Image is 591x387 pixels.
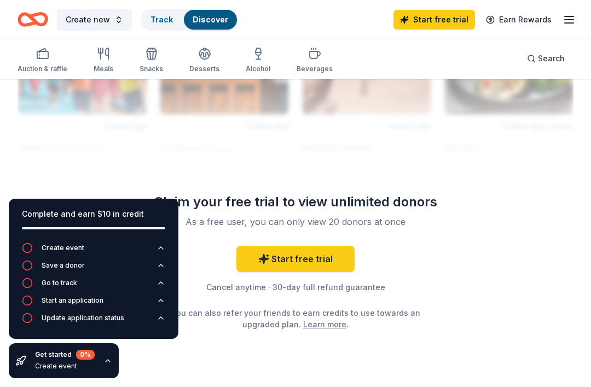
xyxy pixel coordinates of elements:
button: Desserts [189,43,219,79]
div: Create event [35,362,95,371]
a: Home [18,7,48,32]
button: Auction & raffle [18,43,67,79]
a: Learn more [303,319,346,330]
button: Save a donor [22,260,165,278]
div: Create event [42,244,84,252]
div: Alcohol [246,65,270,73]
span: Search [538,52,565,65]
div: Meals [94,65,113,73]
button: Create new [57,9,132,31]
button: Go to track [22,278,165,295]
button: Update application status [22,313,165,330]
button: Start an application [22,295,165,313]
button: Snacks [140,43,163,79]
div: Update application status [42,314,124,322]
div: Cancel anytime · 30-day full refund guarantee [138,281,453,294]
button: Beverages [297,43,333,79]
div: Save a donor [42,261,85,270]
button: Search [518,48,573,70]
div: You can also refer your friends to earn credits to use towards an upgraded plan. . [169,307,422,330]
div: Go to track [42,279,77,287]
div: As a free user, you can only view 20 donors at once [151,215,440,228]
a: Start free trial [393,10,475,30]
div: Auction & raffle [18,65,67,73]
button: Create event [22,242,165,260]
span: Create new [66,13,110,26]
button: TrackDiscover [141,9,238,31]
div: Desserts [189,65,219,73]
div: 0 % [76,350,95,360]
a: Earn Rewards [479,10,558,30]
a: Discover [193,15,228,24]
div: Get started [35,350,95,360]
a: Start free trial [236,246,355,272]
div: Claim your free trial to view unlimited donors [138,193,453,211]
div: Beverages [297,65,333,73]
button: Meals [94,43,113,79]
button: Alcohol [246,43,270,79]
div: Start an application [42,296,103,305]
a: Track [150,15,173,24]
div: Snacks [140,65,163,73]
div: Complete and earn $10 in credit [22,207,165,221]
